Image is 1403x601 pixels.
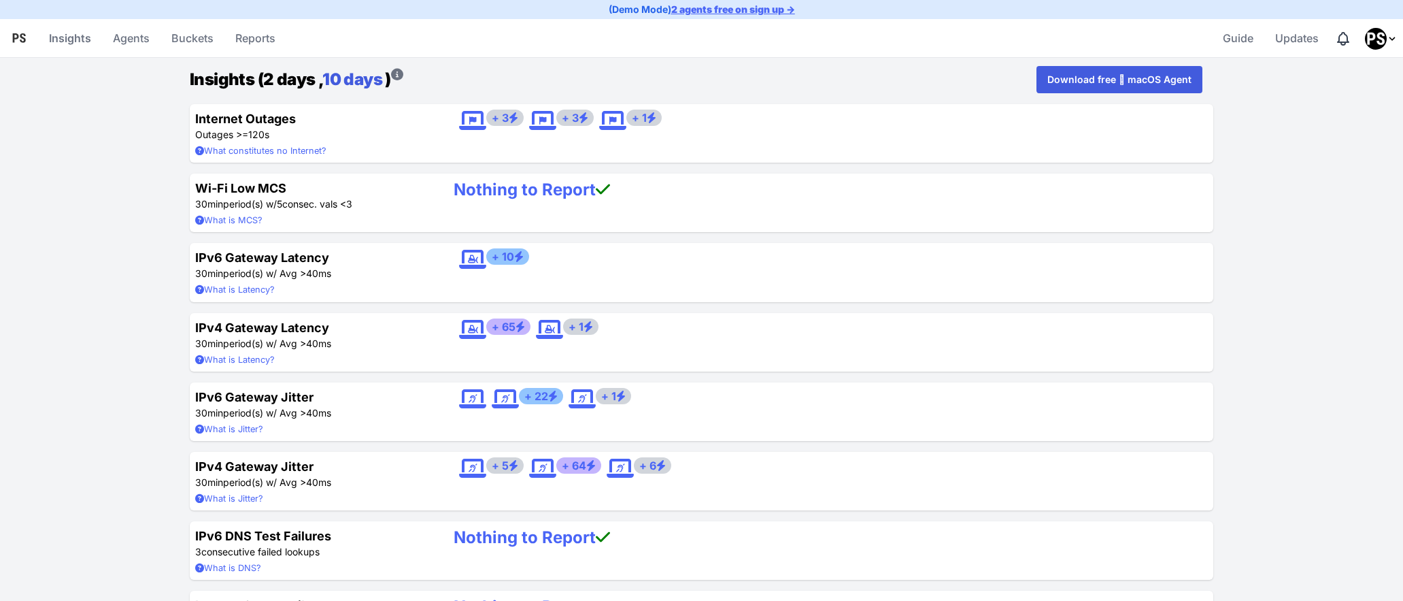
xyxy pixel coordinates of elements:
summary: What is Latency? [195,353,432,366]
summary: + 3 [556,110,594,126]
span: 5 [277,198,282,210]
p: consecutive failed lookups [195,545,432,559]
span: Updates [1275,25,1319,52]
a: Insights [44,22,97,54]
span: 40ms [306,476,331,488]
p: period(s) w/ Avg > [195,476,432,489]
span: 120s [248,129,269,140]
div: Notifications [1335,31,1351,47]
h4: IPv6 Gateway Latency [195,248,432,267]
h1: Insights (2 days , ) [190,67,403,92]
span: 3 [195,546,201,557]
h4: IPv4 Gateway Latency [195,319,432,337]
summary: What is MCS? [195,214,432,227]
p: (Demo Mode) [609,3,795,16]
summary: What is DNS? [195,562,432,574]
summary: What constitutes no Internet? [195,144,432,157]
span: 30min [195,267,223,279]
a: 10 days [322,69,382,89]
summary: + 10 [486,248,529,265]
a: Guide [1217,22,1259,54]
p: Outages >= [195,128,432,142]
summary: + 1 [626,110,662,126]
div: Profile Menu [1365,28,1398,50]
summary: + 65 [486,319,530,335]
h4: IPv6 Gateway Jitter [195,388,432,406]
span: 40ms [306,407,331,419]
span: 30min [195,476,223,488]
summary: What is Jitter? [195,423,432,436]
p: period(s) w/ Avg > [195,337,432,351]
summary: What is Jitter? [195,492,432,505]
h4: Wi-Fi Low MCS [195,179,432,197]
a: Updates [1270,22,1324,54]
span: 3 [346,198,352,210]
summary: + 1 [596,388,631,404]
h4: IPv6 DNS Test Failures [195,527,432,545]
a: Reports [230,22,281,54]
summary: + 5 [486,457,524,474]
span: 30min [195,407,223,419]
h4: Internet Outages [195,110,432,128]
span: 30min [195,198,223,210]
a: 2 agents free on sign up → [671,3,795,15]
summary: + 1 [563,319,598,335]
a: Buckets [166,22,219,54]
p: period(s) w/ Avg > [195,406,432,420]
summary: + 6 [634,457,671,474]
summary: + 22 [519,388,563,404]
span: Guide [1223,25,1253,52]
summary: What is Latency? [195,283,432,296]
h4: IPv4 Gateway Jitter [195,457,432,476]
a: Nothing to Report [454,527,610,547]
p: period(s) w/ consec. vals < [195,197,432,211]
summary: + 64 [556,457,601,474]
a: Download free  macOS Agent [1036,66,1202,93]
span: 40ms [306,267,331,279]
summary: + 3 [486,110,524,126]
img: Pansift Demo Account [1365,28,1387,50]
a: Agents [107,22,155,54]
span: 30min [195,338,223,349]
a: Nothing to Report [454,180,610,199]
p: period(s) w/ Avg > [195,267,432,280]
span: 40ms [306,338,331,349]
